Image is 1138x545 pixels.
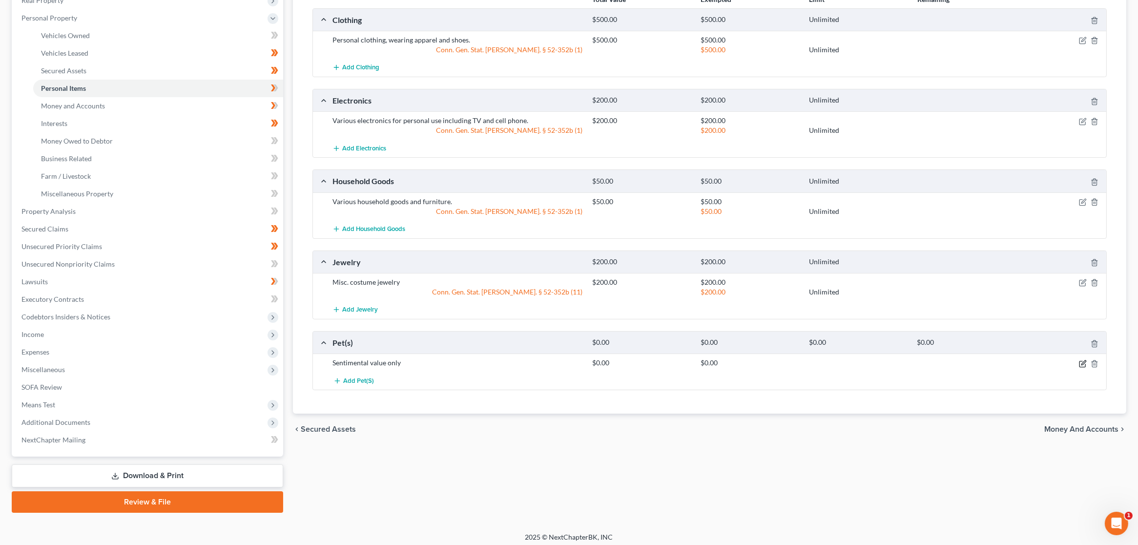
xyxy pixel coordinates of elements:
div: Clothing [328,15,587,25]
div: Unlimited [804,15,912,24]
a: Farm / Livestock [33,168,283,185]
span: Secured Claims [21,225,68,233]
button: Add Pet(s) [332,372,375,390]
span: Personal Items [41,84,86,92]
span: Expenses [21,348,49,356]
span: Secured Assets [301,425,356,433]
div: $50.00 [696,177,804,186]
button: Add Household Goods [332,220,405,238]
span: Codebtors Insiders & Notices [21,313,110,321]
a: Miscellaneous Property [33,185,283,203]
div: Electronics [328,95,587,105]
span: Vehicles Owned [41,31,90,40]
a: Download & Print [12,464,283,487]
span: Secured Assets [41,66,86,75]
div: Unlimited [804,45,912,55]
span: Income [21,330,44,338]
div: $0.00 [804,338,912,347]
span: Vehicles Leased [41,49,88,57]
div: $0.00 [912,338,1021,347]
div: Unlimited [804,126,912,135]
div: $500.00 [696,45,804,55]
button: Add Jewelry [332,301,378,319]
span: Miscellaneous Property [41,189,113,198]
a: Money and Accounts [33,97,283,115]
a: Secured Assets [33,62,283,80]
div: Household Goods [328,176,587,186]
button: Money and Accounts chevron_right [1044,425,1126,433]
span: Add Household Goods [342,225,405,233]
span: Add Clothing [342,64,379,72]
a: Lawsuits [14,273,283,291]
div: $0.00 [696,358,804,368]
span: 1 [1125,512,1133,520]
button: Add Clothing [332,59,379,77]
span: Farm / Livestock [41,172,91,180]
div: Conn. Gen. Stat. [PERSON_NAME]. § 52-352b (1) [328,126,587,135]
iframe: Intercom live chat [1105,512,1128,535]
div: Unlimited [804,96,912,105]
div: Conn. Gen. Stat. [PERSON_NAME]. § 52-352b (1) [328,45,587,55]
span: Miscellaneous [21,365,65,374]
div: Various household goods and furniture. [328,197,587,207]
div: Unlimited [804,257,912,267]
div: $500.00 [587,15,696,24]
span: Property Analysis [21,207,76,215]
div: $500.00 [587,35,696,45]
div: $0.00 [696,338,804,347]
div: $200.00 [587,277,696,287]
div: $500.00 [696,35,804,45]
div: $500.00 [696,15,804,24]
i: chevron_right [1118,425,1126,433]
a: Executory Contracts [14,291,283,308]
div: $200.00 [696,126,804,135]
div: Unlimited [804,177,912,186]
span: Interests [41,119,67,127]
div: $50.00 [696,197,804,207]
div: Unlimited [804,287,912,297]
span: Lawsuits [21,277,48,286]
div: Conn. Gen. Stat. [PERSON_NAME]. § 52-352b (1) [328,207,587,216]
div: $200.00 [696,116,804,126]
div: $50.00 [587,197,696,207]
span: Add Electronics [342,145,386,152]
button: Add Electronics [332,139,386,157]
div: $50.00 [587,177,696,186]
a: NextChapter Mailing [14,431,283,449]
span: Unsecured Nonpriority Claims [21,260,115,268]
button: chevron_left Secured Assets [293,425,356,433]
div: Pet(s) [328,337,587,348]
span: Additional Documents [21,418,90,426]
a: Review & File [12,491,283,513]
div: $200.00 [696,257,804,267]
div: Various electronics for personal use including TV and cell phone. [328,116,587,126]
div: $200.00 [587,257,696,267]
span: Business Related [41,154,92,163]
a: Secured Claims [14,220,283,238]
div: Sentimental value only [328,358,587,368]
span: Add Jewelry [342,306,378,314]
div: $200.00 [696,287,804,297]
a: Business Related [33,150,283,168]
span: Money and Accounts [1044,425,1118,433]
a: SOFA Review [14,378,283,396]
a: Personal Items [33,80,283,97]
span: NextChapter Mailing [21,436,85,444]
span: Means Test [21,400,55,409]
a: Interests [33,115,283,132]
i: chevron_left [293,425,301,433]
a: Unsecured Nonpriority Claims [14,255,283,273]
div: Unlimited [804,207,912,216]
div: $200.00 [696,277,804,287]
span: Money and Accounts [41,102,105,110]
div: $0.00 [587,338,696,347]
a: Vehicles Owned [33,27,283,44]
span: Personal Property [21,14,77,22]
a: Property Analysis [14,203,283,220]
div: Personal clothing, wearing apparel and shoes. [328,35,587,45]
span: SOFA Review [21,383,62,391]
div: Misc. costume jewelry [328,277,587,287]
div: Conn. Gen. Stat. [PERSON_NAME]. § 52-352b (11) [328,287,587,297]
span: Money Owed to Debtor [41,137,113,145]
div: $200.00 [587,96,696,105]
